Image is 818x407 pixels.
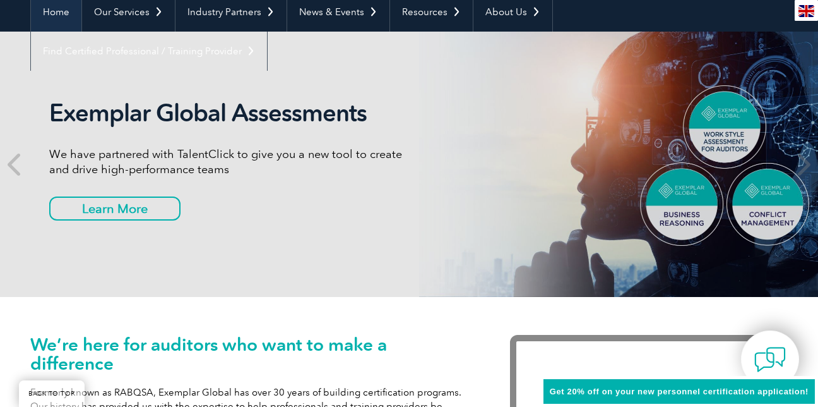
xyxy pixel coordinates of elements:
[754,344,786,375] img: contact-chat.png
[19,380,85,407] a: BACK TO TOP
[49,99,409,128] h2: Exemplar Global Assessments
[31,32,267,71] a: Find Certified Professional / Training Provider
[550,387,809,396] span: Get 20% off on your new personnel certification application!
[30,335,472,373] h1: We’re here for auditors who want to make a difference
[49,197,181,221] a: Learn More
[49,147,409,177] p: We have partnered with TalentClick to give you a new tool to create and drive high-performance teams
[798,5,814,17] img: en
